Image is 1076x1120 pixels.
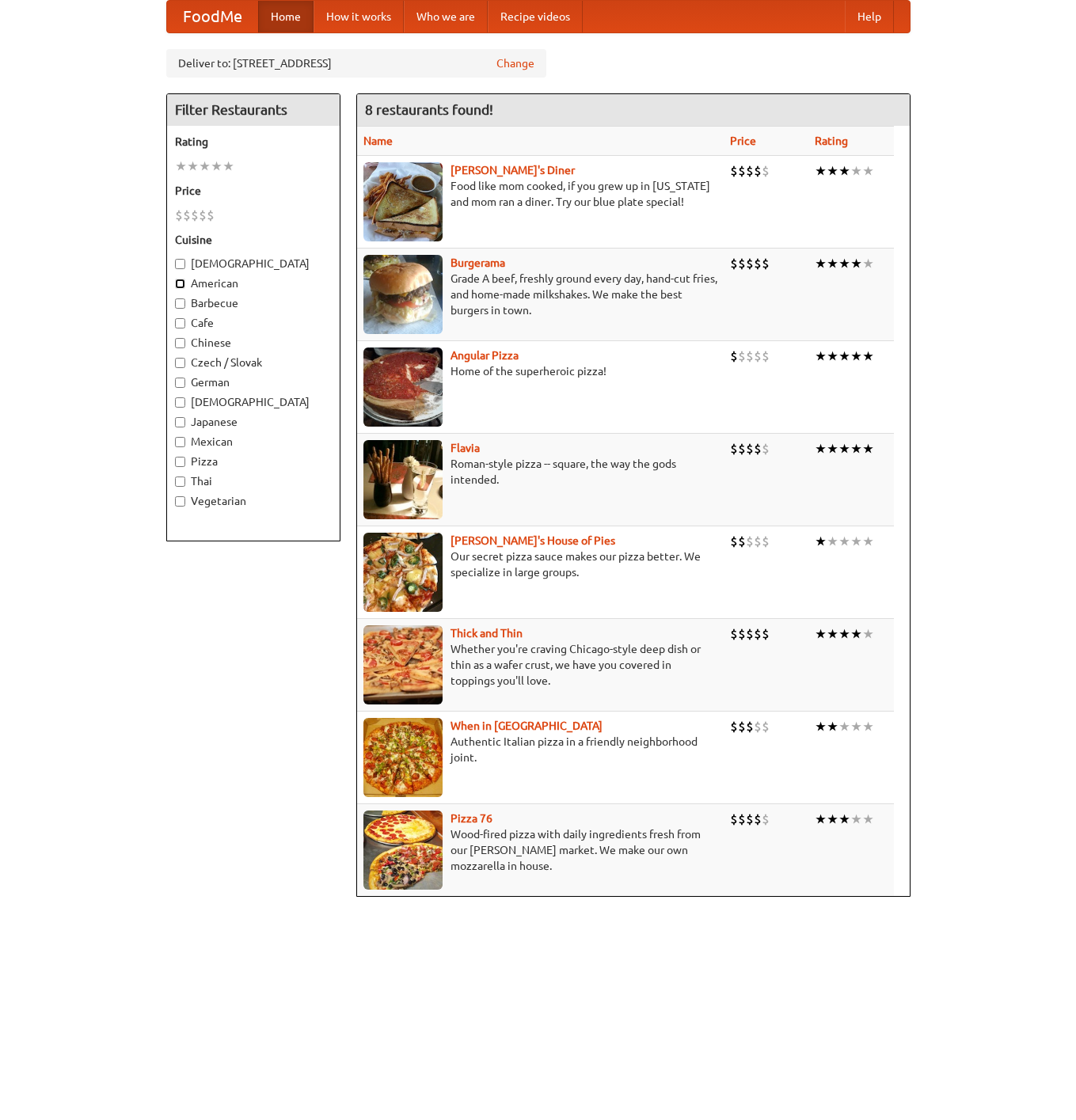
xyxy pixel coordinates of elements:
[363,135,393,147] a: Name
[862,718,874,735] li: ★
[746,718,754,735] li: $
[754,718,762,735] li: $
[175,457,185,467] input: Pizza
[175,493,332,509] label: Vegetarian
[862,255,874,272] li: ★
[850,255,862,272] li: ★
[838,533,850,550] li: ★
[754,347,762,365] li: $
[850,811,862,828] li: ★
[175,298,185,309] input: Barbecue
[363,826,718,874] p: Wood-fired pizza with daily ingredients fresh from our [PERSON_NAME] market. We make our own mozz...
[862,440,874,457] li: ★
[175,358,185,368] input: Czech / Slovak
[746,255,754,272] li: $
[762,255,770,272] li: $
[363,641,718,689] p: Whether you're craving Chicago-style deep dish or thin as a wafer crust, we have you covered in t...
[838,162,850,180] li: ★
[862,347,874,365] li: ★
[451,534,615,547] a: [PERSON_NAME]'s House of Pies
[754,440,762,457] li: $
[827,347,838,365] li: ★
[488,1,583,32] a: Recipe videos
[175,496,185,507] input: Vegetarian
[451,627,523,640] b: Thick and Thin
[815,162,827,180] li: ★
[175,275,332,291] label: American
[862,811,874,828] li: ★
[838,440,850,457] li: ★
[762,347,770,365] li: $
[730,811,738,828] li: $
[738,625,746,643] li: $
[222,158,234,175] li: ★
[815,718,827,735] li: ★
[175,158,187,175] li: ★
[762,533,770,550] li: $
[730,533,738,550] li: $
[175,473,332,489] label: Thai
[746,162,754,180] li: $
[754,533,762,550] li: $
[838,718,850,735] li: ★
[762,811,770,828] li: $
[850,718,862,735] li: ★
[815,255,827,272] li: ★
[175,394,332,410] label: [DEMOGRAPHIC_DATA]
[738,255,746,272] li: $
[199,158,211,175] li: ★
[850,162,862,180] li: ★
[404,1,488,32] a: Who we are
[730,162,738,180] li: $
[451,256,505,269] a: Burgerama
[451,719,603,732] a: When in [GEOGRAPHIC_DATA]
[175,434,332,450] label: Mexican
[762,718,770,735] li: $
[754,811,762,828] li: $
[175,338,185,348] input: Chinese
[314,1,404,32] a: How it works
[862,162,874,180] li: ★
[167,94,340,126] h4: Filter Restaurants
[738,533,746,550] li: $
[862,533,874,550] li: ★
[175,134,332,150] h5: Rating
[827,625,838,643] li: ★
[451,442,480,454] a: Flavia
[827,162,838,180] li: ★
[838,811,850,828] li: ★
[175,207,183,224] li: $
[738,811,746,828] li: $
[175,397,185,408] input: [DEMOGRAPHIC_DATA]
[754,162,762,180] li: $
[363,549,718,580] p: Our secret pizza sauce makes our pizza better. We specialize in large groups.
[730,255,738,272] li: $
[166,49,546,78] div: Deliver to: [STREET_ADDRESS]
[730,440,738,457] li: $
[363,734,718,765] p: Authentic Italian pizza in a friendly neighborhood joint.
[211,158,222,175] li: ★
[187,158,199,175] li: ★
[815,135,848,147] a: Rating
[175,374,332,390] label: German
[175,414,332,430] label: Japanese
[175,183,332,199] h5: Price
[175,318,185,328] input: Cafe
[175,454,332,469] label: Pizza
[199,207,207,224] li: $
[762,440,770,457] li: $
[175,295,332,311] label: Barbecue
[815,625,827,643] li: ★
[815,811,827,828] li: ★
[730,135,756,147] a: Price
[175,259,185,269] input: [DEMOGRAPHIC_DATA]
[207,207,215,224] li: $
[363,363,718,379] p: Home of the superheroic pizza!
[363,456,718,488] p: Roman-style pizza -- square, the way the gods intended.
[363,178,718,210] p: Food like mom cooked, if you grew up in [US_STATE] and mom ran a diner. Try our blue plate special!
[850,347,862,365] li: ★
[363,255,443,334] img: burgerama.jpg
